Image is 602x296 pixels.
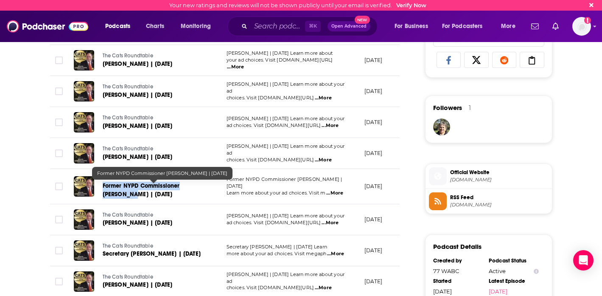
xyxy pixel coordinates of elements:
span: New [355,16,370,24]
span: wabcradio.com [450,202,549,208]
p: [DATE] [364,118,383,126]
span: [PERSON_NAME] | [DATE] [103,153,173,161]
a: The Cats Roundtable [103,273,204,281]
button: open menu [389,20,439,33]
a: [PERSON_NAME] | [DATE] [103,60,204,68]
span: Toggle select row [55,278,63,285]
img: Podchaser - Follow, Share and Rate Podcasts [7,18,88,34]
a: Copy Link [520,52,544,68]
button: Show Info [534,268,539,274]
span: Secretary [PERSON_NAME] | [DATE] Learn [227,244,328,250]
div: 1 [469,104,471,112]
a: [PERSON_NAME] | [DATE] [103,91,204,99]
a: Show notifications dropdown [549,19,562,34]
span: Followers [433,104,462,112]
div: Started [433,278,483,285]
p: [DATE] [364,56,383,64]
button: open menu [437,20,495,33]
a: [PERSON_NAME] | [DATE] [103,122,204,130]
span: ...More [315,95,332,101]
div: [DATE] [433,288,483,295]
a: The Cats Roundtable [103,145,204,153]
span: [PERSON_NAME] | [DATE] Learn more about your [227,213,345,219]
span: The Cats Roundtable [103,175,153,180]
span: ...More [315,285,332,291]
span: Podcasts [105,20,130,32]
div: Created by [433,257,483,264]
span: Toggle select row [55,216,63,223]
div: 77 WABC [433,268,483,274]
a: [PERSON_NAME] | [DATE] [103,219,204,227]
span: [PERSON_NAME] | [DATE] Learn more about your [227,116,345,121]
span: ⌘ K [305,21,321,32]
a: Verify Now [396,2,426,8]
button: open menu [175,20,222,33]
a: Official Website[DOMAIN_NAME] [429,167,549,185]
span: Former NYPD Commissioner [PERSON_NAME] | [DATE] [103,182,180,198]
a: RSS Feed[DOMAIN_NAME] [429,192,549,210]
span: ...More [326,190,343,197]
span: Open Advanced [331,24,367,28]
a: [PERSON_NAME] | [DATE] [103,281,204,289]
span: ad choices. Visit [DOMAIN_NAME][URL] [227,122,321,128]
span: Learn more about your ad choices. Visit m [227,190,326,196]
a: Former NYPD Commissioner [PERSON_NAME] | [DATE] [103,182,204,199]
div: Search podcasts, credits, & more... [235,17,386,36]
span: Logged in as atenbroek [572,17,591,36]
span: The Cats Roundtable [103,53,153,59]
span: Toggle select row [55,183,63,190]
a: The Cats Roundtable [103,83,204,91]
span: Toggle select row [55,118,63,126]
a: [PERSON_NAME] | [DATE] [103,153,204,161]
a: Show notifications dropdown [528,19,542,34]
span: The Cats Roundtable [103,115,153,121]
span: [PERSON_NAME] | [DATE] Learn more about your ad [227,143,345,156]
p: [DATE] [364,216,383,223]
span: [PERSON_NAME] | [DATE] [103,60,173,68]
span: Secretary [PERSON_NAME] | [DATE] [103,250,201,257]
span: ...More [315,157,332,164]
button: Open AdvancedNew [328,21,370,31]
a: The Cats Roundtable [103,211,204,219]
span: [PERSON_NAME] | [DATE] Learn more about your ad [227,271,345,284]
span: [PERSON_NAME] | [DATE] [103,122,173,130]
span: [PERSON_NAME] | [DATE] [103,91,173,99]
button: Show profile menu [572,17,591,36]
p: [DATE] [364,87,383,95]
a: Share on Facebook [437,52,461,68]
span: The Cats Roundtable [103,274,153,280]
span: choices. Visit [DOMAIN_NAME][URL] [227,285,314,290]
a: The Cats Roundtable [103,52,204,60]
span: The Cats Roundtable [103,146,153,152]
button: open menu [99,20,141,33]
span: The Cats Roundtable [103,212,153,218]
a: Share on Reddit [492,52,517,68]
img: User Profile [572,17,591,36]
span: The Cats Roundtable [103,243,153,249]
span: The Cats Roundtable [103,84,153,90]
div: Active [489,268,539,274]
div: Podcast Status [489,257,539,264]
span: choices. Visit [DOMAIN_NAME][URL] [227,95,314,101]
span: ...More [322,122,339,129]
span: For Podcasters [442,20,483,32]
a: janandstan2 [433,118,450,135]
span: Toggle select row [55,56,63,64]
span: [PERSON_NAME] | [DATE] Learn more about [227,50,333,56]
span: Toggle select row [55,149,63,157]
span: More [501,20,515,32]
span: [PERSON_NAME] | [DATE] Learn more about your ad [227,81,345,94]
h3: Podcast Details [433,242,482,251]
a: The Cats Roundtable [103,114,204,122]
span: RSS Feed [450,194,549,201]
span: Toggle select row [55,247,63,254]
p: [DATE] [364,149,383,157]
button: open menu [495,20,526,33]
span: Official Website [450,169,549,176]
span: choices. Visit [DOMAIN_NAME][URL] [227,157,314,163]
span: Charts [146,20,164,32]
span: Monitoring [181,20,211,32]
p: [DATE] [364,183,383,190]
span: [PERSON_NAME] | [DATE] [103,281,173,288]
p: [DATE] [364,247,383,254]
